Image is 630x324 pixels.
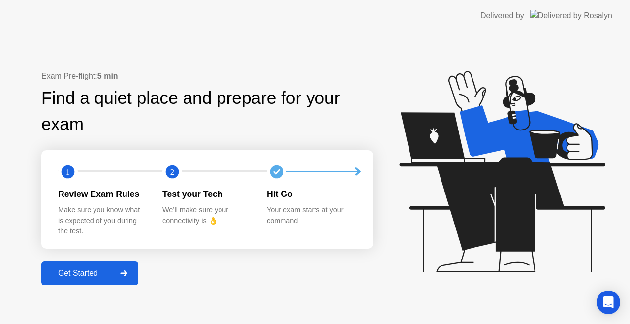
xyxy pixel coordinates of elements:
[267,188,355,200] div: Hit Go
[44,269,112,278] div: Get Started
[58,188,147,200] div: Review Exam Rules
[41,261,138,285] button: Get Started
[597,291,620,314] div: Open Intercom Messenger
[530,10,612,21] img: Delivered by Rosalyn
[162,205,251,226] div: We’ll make sure your connectivity is 👌
[66,167,70,176] text: 1
[41,85,373,137] div: Find a quiet place and prepare for your exam
[41,70,373,82] div: Exam Pre-flight:
[162,188,251,200] div: Test your Tech
[480,10,524,22] div: Delivered by
[267,205,355,226] div: Your exam starts at your command
[58,205,147,237] div: Make sure you know what is expected of you during the test.
[170,167,174,176] text: 2
[97,72,118,80] b: 5 min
